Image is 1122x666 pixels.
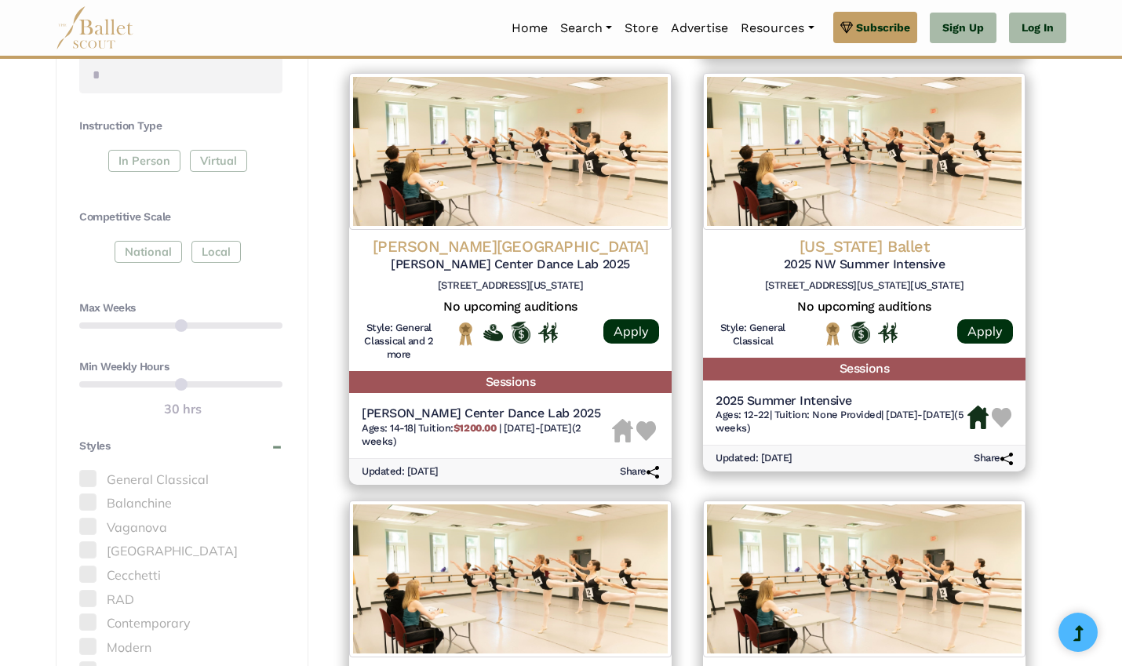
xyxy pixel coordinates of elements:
h4: Min Weekly Hours [79,359,282,375]
h5: 2025 NW Summer Intensive [716,257,1013,273]
h5: No upcoming auditions [716,299,1013,315]
a: Advertise [665,12,734,45]
h4: [PERSON_NAME][GEOGRAPHIC_DATA] [362,236,659,257]
h5: 2025 Summer Intensive [716,393,967,409]
h6: Style: General Classical [716,322,790,348]
span: [DATE]-[DATE] (5 weeks) [716,409,964,434]
h4: Max Weeks [79,300,282,316]
a: Apply [603,319,659,344]
label: General Classical [79,470,282,490]
label: [GEOGRAPHIC_DATA] [79,541,282,562]
img: Logo [703,500,1025,657]
h6: [STREET_ADDRESS][US_STATE] [362,279,659,293]
span: Ages: 14-18 [362,422,413,434]
h6: Share [620,465,659,479]
img: In Person [878,322,898,343]
h5: [PERSON_NAME] Center Dance Lab 2025 [362,406,612,422]
h6: | | [362,422,612,449]
label: Cecchetti [79,566,282,586]
h5: Sessions [703,358,1025,380]
h5: Sessions [349,371,672,394]
img: Offers Scholarship [851,322,870,344]
a: Subscribe [833,12,917,43]
button: Styles [79,439,282,454]
img: National [456,322,475,346]
label: Contemporary [79,613,282,634]
a: Home [505,12,554,45]
h4: [US_STATE] Ballet [716,236,1013,257]
h6: [STREET_ADDRESS][US_STATE][US_STATE] [716,279,1013,293]
span: Subscribe [856,19,910,36]
img: Housing Unavailable [612,419,633,442]
output: 30 hrs [164,399,202,420]
a: Search [554,12,618,45]
img: National [823,322,843,346]
span: [DATE]-[DATE] (2 weeks) [362,422,581,447]
span: Tuition: [418,422,499,434]
img: Offers Financial Aid [483,324,503,341]
a: Apply [957,319,1013,344]
img: Logo [349,500,672,657]
label: Modern [79,638,282,658]
label: RAD [79,590,282,610]
span: Tuition: None Provided [774,409,881,420]
a: Log In [1009,13,1066,44]
h6: Updated: [DATE] [716,452,792,465]
h6: | | [716,409,967,435]
h5: [PERSON_NAME] Center Dance Lab 2025 [362,257,659,273]
h6: Updated: [DATE] [362,465,439,479]
a: Sign Up [930,13,996,44]
img: Heart [992,408,1011,428]
label: Balanchine [79,493,282,514]
label: Vaganova [79,518,282,538]
h5: No upcoming auditions [362,299,659,315]
a: Resources [734,12,820,45]
h6: Share [974,452,1013,465]
h4: Styles [79,439,110,454]
img: Heart [636,421,656,441]
img: Housing Available [967,406,989,429]
img: In Person [538,322,558,343]
img: Offers Scholarship [511,322,530,344]
h6: Style: General Classical and 2 more [362,322,436,362]
h4: Instruction Type [79,118,282,134]
img: Logo [703,73,1025,230]
b: $1200.00 [454,422,496,434]
img: Logo [349,73,672,230]
span: Ages: 12-22 [716,409,770,420]
img: gem.svg [840,19,853,36]
a: Store [618,12,665,45]
h4: Competitive Scale [79,209,282,225]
